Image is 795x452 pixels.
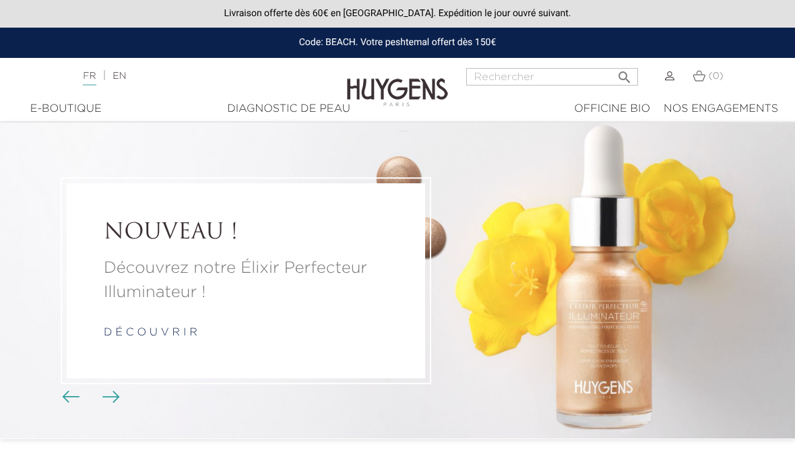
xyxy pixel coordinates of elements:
button:  [612,64,637,82]
a: Diagnostic de peau [121,101,455,117]
a: FR [83,71,96,86]
span: (0) [709,71,724,81]
div: Boutons du carrousel [67,387,111,408]
div: | [76,68,321,84]
div: E-Boutique [17,101,115,117]
div: Nos engagements [664,101,778,117]
a: NOUVEAU ! [104,220,388,246]
input: Rechercher [466,68,638,86]
img: Huygens [347,57,448,108]
div: Officine Bio [574,101,650,117]
div: Diagnostic de peau [128,101,449,117]
a: EN [113,71,126,81]
a: d é c o u v r i r [104,328,197,339]
i:  [616,65,633,82]
a: Découvrez notre Élixir Perfecteur Illuminateur ! [104,257,388,305]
